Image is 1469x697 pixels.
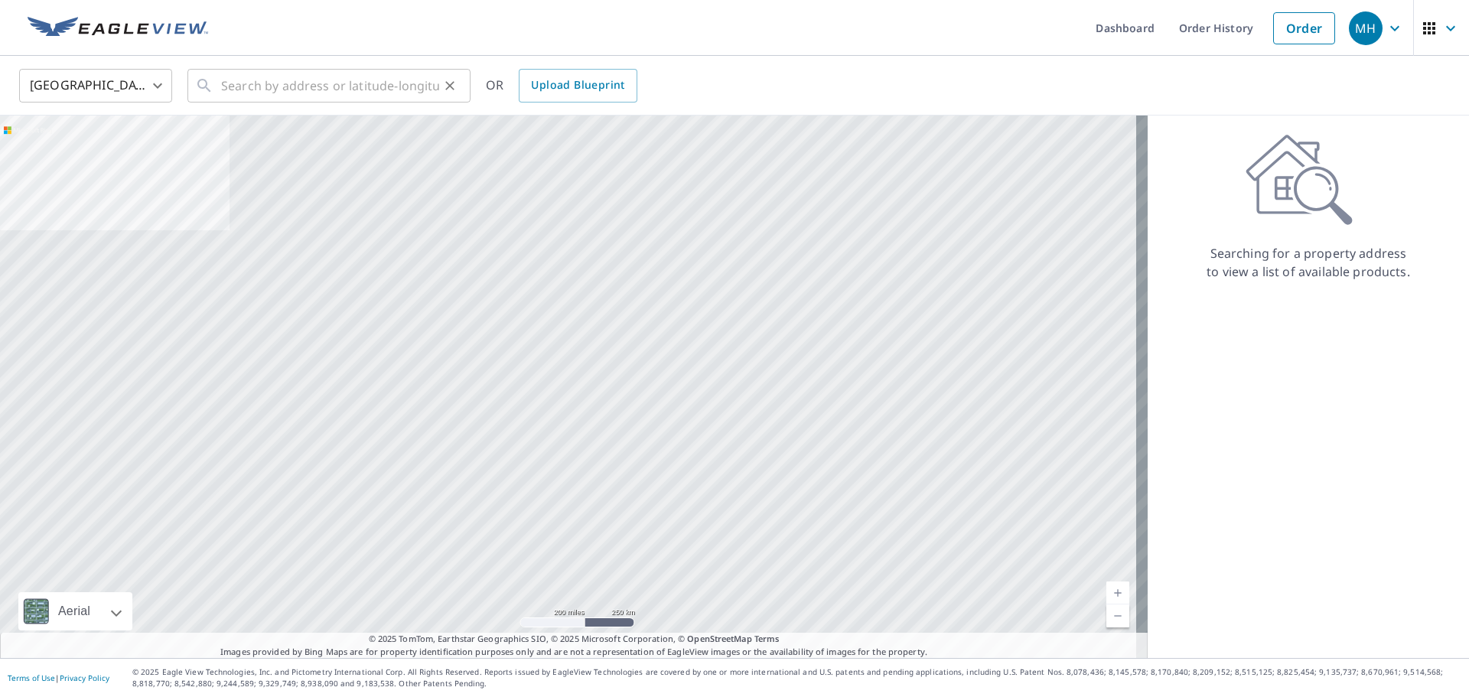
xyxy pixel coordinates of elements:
p: | [8,673,109,682]
div: Aerial [54,592,95,630]
div: MH [1349,11,1383,45]
span: © 2025 TomTom, Earthstar Geographics SIO, © 2025 Microsoft Corporation, © [369,633,780,646]
a: OpenStreetMap [687,633,751,644]
div: OR [486,69,637,103]
input: Search by address or latitude-longitude [221,64,439,107]
a: Upload Blueprint [519,69,637,103]
a: Order [1273,12,1335,44]
p: © 2025 Eagle View Technologies, Inc. and Pictometry International Corp. All Rights Reserved. Repo... [132,666,1461,689]
a: Privacy Policy [60,673,109,683]
a: Current Level 5, Zoom In [1106,581,1129,604]
a: Current Level 5, Zoom Out [1106,604,1129,627]
div: [GEOGRAPHIC_DATA] [19,64,172,107]
button: Clear [439,75,461,96]
img: EV Logo [28,17,208,40]
p: Searching for a property address to view a list of available products. [1206,244,1411,281]
a: Terms of Use [8,673,55,683]
div: Aerial [18,592,132,630]
span: Upload Blueprint [531,76,624,95]
a: Terms [754,633,780,644]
